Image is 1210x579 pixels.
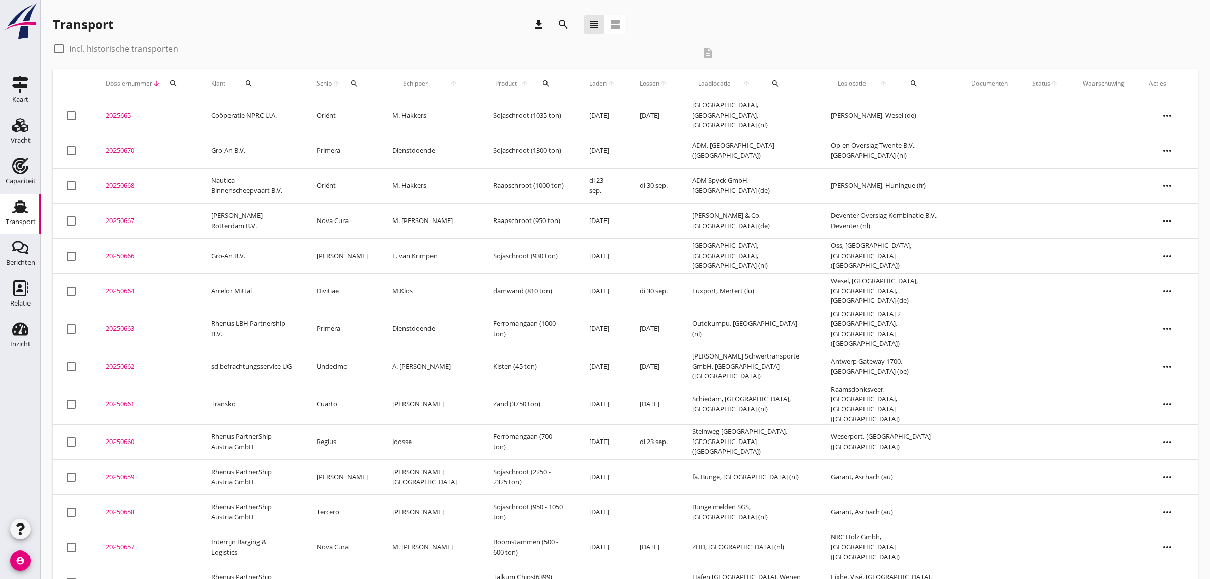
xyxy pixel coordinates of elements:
[380,98,481,133] td: M. Hakkers
[304,494,380,530] td: Tercero
[380,459,481,494] td: [PERSON_NAME][GEOGRAPHIC_DATA]
[380,349,481,384] td: A. [PERSON_NAME]
[819,203,959,238] td: Deventer Overslag Kombinatie B.V., Deventer (nl)
[1153,242,1182,270] i: more_horiz
[1153,277,1182,306] i: more_horiz
[199,530,304,565] td: Interrijn Barging & Logistics
[245,79,253,88] i: search
[577,459,627,494] td: [DATE]
[380,273,481,309] td: M.Klos
[106,216,187,226] div: 20250667
[106,111,187,121] div: 2025665
[69,44,178,54] label: Incl. historische transporten
[106,324,187,334] div: 20250663
[819,349,959,384] td: Antwerp Gateway 1700, [GEOGRAPHIC_DATA] (be)
[481,168,577,203] td: Raapschroot (1000 ton)
[106,399,187,409] div: 20250661
[11,137,31,144] div: Vracht
[481,238,577,273] td: Sojaschroot (930 ton)
[439,79,469,88] i: arrow_upward
[304,203,380,238] td: Nova Cura
[481,273,577,309] td: damwand (810 ton)
[380,309,481,349] td: Dienstdoende
[380,384,481,424] td: [PERSON_NAME]
[1153,136,1182,165] i: more_horiz
[819,384,959,424] td: Raamsdonksveer, [GEOGRAPHIC_DATA], [GEOGRAPHIC_DATA] ([GEOGRAPHIC_DATA])
[819,238,959,273] td: Oss, [GEOGRAPHIC_DATA], [GEOGRAPHIC_DATA] ([GEOGRAPHIC_DATA])
[199,238,304,273] td: Gro-An B.V.
[304,273,380,309] td: Divitiae
[1153,101,1182,130] i: more_horiz
[680,238,819,273] td: [GEOGRAPHIC_DATA], [GEOGRAPHIC_DATA], [GEOGRAPHIC_DATA] (nl)
[1153,463,1182,491] i: more_horiz
[380,424,481,459] td: Joosse
[106,181,187,191] div: 20250668
[680,273,819,309] td: Luxport, Mertert (lu)
[819,98,959,133] td: [PERSON_NAME], Wesel (de)
[12,96,28,103] div: Kaart
[607,79,615,88] i: arrow_upward
[577,98,627,133] td: [DATE]
[106,286,187,296] div: 20250664
[819,273,959,309] td: Wesel, [GEOGRAPHIC_DATA], [GEOGRAPHIC_DATA], [GEOGRAPHIC_DATA] (de)
[627,168,680,203] td: di 30 sep.
[577,349,627,384] td: [DATE]
[589,79,607,88] span: Laden
[819,530,959,565] td: NRC Holz Gmbh, [GEOGRAPHIC_DATA] ([GEOGRAPHIC_DATA])
[53,16,113,33] div: Transport
[692,79,736,88] span: Laadlocatie
[6,218,36,225] div: Transport
[1153,390,1182,419] i: more_horiz
[10,341,31,347] div: Inzicht
[577,273,627,309] td: [DATE]
[199,203,304,238] td: [PERSON_NAME] Rotterdam B.V.
[481,494,577,530] td: Sojaschroot (950 - 1050 ton)
[199,384,304,424] td: Transko
[533,18,545,31] i: download
[1149,79,1186,88] div: Acties
[680,133,819,168] td: ADM, [GEOGRAPHIC_DATA] ([GEOGRAPHIC_DATA])
[819,133,959,168] td: Op-en Overslag Twente B.V., [GEOGRAPHIC_DATA] (nl)
[1153,498,1182,527] i: more_horiz
[304,133,380,168] td: Primera
[481,349,577,384] td: Kisten (45 ton)
[771,79,780,88] i: search
[380,203,481,238] td: M. [PERSON_NAME]
[304,309,380,349] td: Primera
[1083,79,1125,88] div: Waarschuwing
[106,146,187,156] div: 20250670
[199,494,304,530] td: Rhenus PartnerShip Austria GmbH
[304,238,380,273] td: [PERSON_NAME]
[577,133,627,168] td: [DATE]
[2,3,39,40] img: logo-small.a267ee39.svg
[680,98,819,133] td: [GEOGRAPHIC_DATA], [GEOGRAPHIC_DATA], [GEOGRAPHIC_DATA] (nl)
[304,168,380,203] td: Oriënt
[736,79,756,88] i: arrow_upward
[481,530,577,565] td: Boomstammen (500 - 600 ton)
[1050,79,1058,88] i: arrow_upward
[627,273,680,309] td: di 30 sep.
[380,530,481,565] td: M. [PERSON_NAME]
[6,178,36,184] div: Capaciteit
[106,437,187,447] div: 20250660
[910,79,918,88] i: search
[873,79,894,88] i: arrow_upward
[819,424,959,459] td: Weserport, [GEOGRAPHIC_DATA] ([GEOGRAPHIC_DATA])
[199,273,304,309] td: Arcelor Mittal
[577,384,627,424] td: [DATE]
[199,459,304,494] td: Rhenus PartnerShip Austria GmbH
[169,79,178,88] i: search
[680,459,819,494] td: fa. Bunge, [GEOGRAPHIC_DATA] (nl)
[380,238,481,273] td: E. van Krimpen
[819,309,959,349] td: [GEOGRAPHIC_DATA] 2 [GEOGRAPHIC_DATA], [GEOGRAPHIC_DATA] ([GEOGRAPHIC_DATA])
[577,238,627,273] td: [DATE]
[627,98,680,133] td: [DATE]
[106,362,187,372] div: 20250662
[588,18,600,31] i: view_headline
[577,168,627,203] td: di 23 sep.
[1153,207,1182,235] i: more_horiz
[971,79,1008,88] div: Documenten
[577,203,627,238] td: [DATE]
[199,133,304,168] td: Gro-An B.V.
[680,203,819,238] td: [PERSON_NAME] & Co, [GEOGRAPHIC_DATA] (de)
